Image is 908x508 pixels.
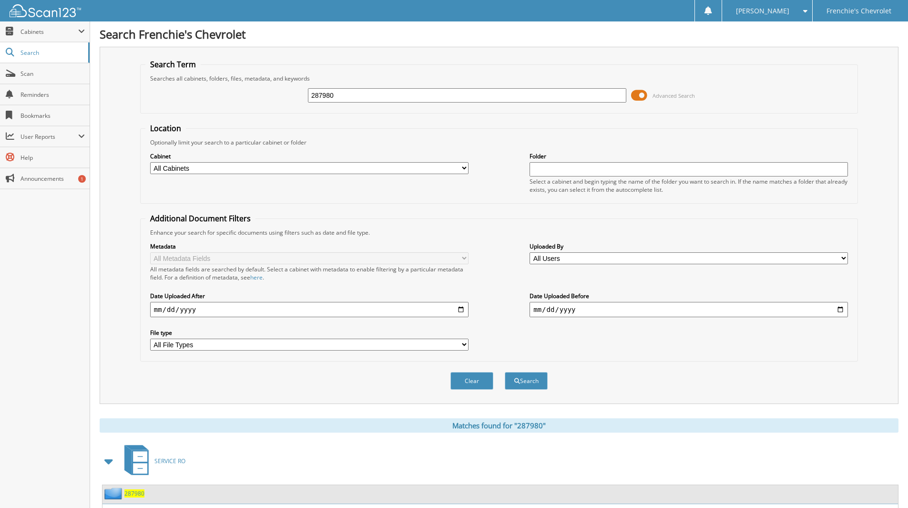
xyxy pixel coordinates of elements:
span: [PERSON_NAME] [736,8,789,14]
label: Cabinet [150,152,469,160]
input: end [530,302,848,317]
a: 287980 [124,489,144,498]
input: start [150,302,469,317]
label: Folder [530,152,848,160]
span: Cabinets [20,28,78,36]
span: Help [20,154,85,162]
span: Frenchie's Chevrolet [826,8,891,14]
div: All metadata fields are searched by default. Select a cabinet with metadata to enable filtering b... [150,265,469,281]
img: scan123-logo-white.svg [10,4,81,17]
h1: Search Frenchie's Chevrolet [100,26,898,42]
legend: Search Term [145,59,201,70]
a: here [250,273,263,281]
span: Advanced Search [653,92,695,99]
span: Bookmarks [20,112,85,120]
span: User Reports [20,133,78,141]
legend: Location [145,123,186,134]
a: SERVICE RO [119,442,185,480]
span: SERVICE RO [154,457,185,465]
div: Enhance your search for specific documents using filters such as date and file type. [145,228,853,237]
span: Scan [20,70,85,78]
span: Reminders [20,91,85,99]
span: Announcements [20,175,85,183]
span: Search [20,49,83,57]
legend: Additional Document Filters [145,213,255,224]
button: Clear [450,372,493,390]
button: Search [505,372,548,390]
div: 1 [78,175,86,183]
div: Optionally limit your search to a particular cabinet or folder [145,138,853,146]
label: Metadata [150,242,469,250]
div: Select a cabinet and begin typing the name of the folder you want to search in. If the name match... [530,177,848,194]
div: Matches found for "287980" [100,418,898,433]
label: Date Uploaded Before [530,292,848,300]
label: File type [150,329,469,337]
label: Uploaded By [530,242,848,250]
img: folder2.png [104,487,124,499]
label: Date Uploaded After [150,292,469,300]
div: Searches all cabinets, folders, files, metadata, and keywords [145,74,853,83]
